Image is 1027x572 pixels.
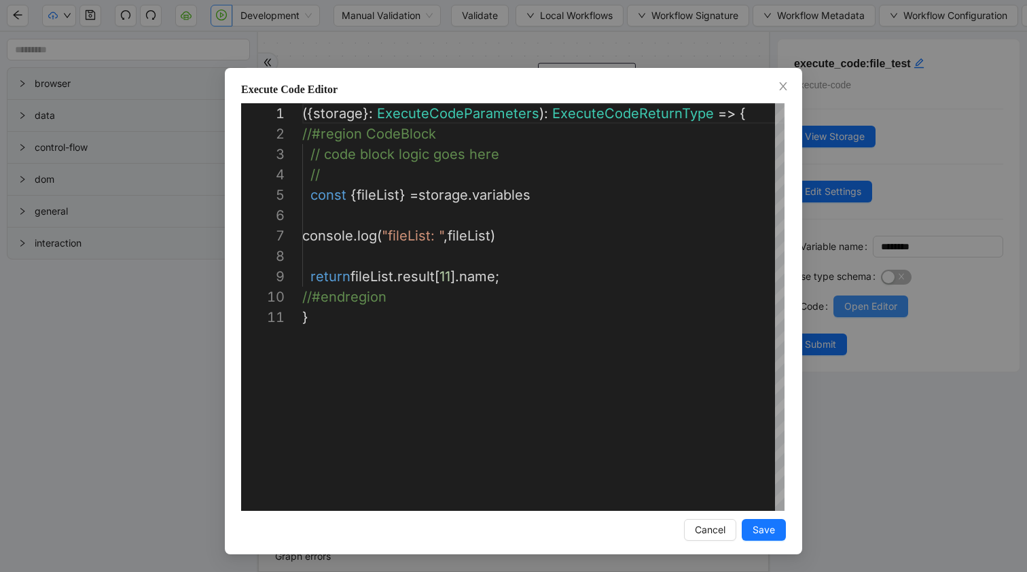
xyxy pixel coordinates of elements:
div: 11 [241,307,285,327]
span: ExecuteCodeReturnType [552,105,714,122]
div: 1 [241,103,285,124]
span: , [444,228,448,244]
div: 10 [241,287,285,307]
span: = [410,187,418,203]
span: close [778,81,789,92]
div: 6 [241,205,285,226]
span: name [459,268,495,285]
span: ): [539,105,548,122]
span: . [468,187,472,203]
span: }: [363,105,373,122]
span: ]. [450,268,459,285]
span: return [310,268,350,285]
span: // [310,166,320,183]
span: variables [472,187,530,203]
span: storage [313,105,363,122]
span: ( [377,228,382,244]
div: 5 [241,185,285,205]
span: "fileList: " [382,228,444,244]
span: [ [435,268,439,285]
div: 9 [241,266,285,287]
span: console [302,228,353,244]
span: storage [418,187,468,203]
span: fileList [350,268,393,285]
span: //#region CodeBlock [302,126,436,142]
span: { [740,105,746,122]
span: 11 [439,268,450,285]
span: log [357,228,377,244]
span: ({ [302,105,313,122]
textarea: Editor content;Press Alt+F1 for Accessibility Options. [302,103,303,124]
span: Cancel [695,522,725,537]
span: } [302,309,308,325]
span: // code block logic goes here [310,146,499,162]
div: 2 [241,124,285,144]
span: const [310,187,346,203]
div: 3 [241,144,285,164]
span: result [397,268,435,285]
span: => [718,105,736,122]
span: } [399,187,406,203]
span: fileList [448,228,490,244]
span: . [393,268,397,285]
button: Save [742,519,786,541]
div: 7 [241,226,285,246]
span: ; [495,268,499,285]
div: 8 [241,246,285,266]
span: ExecuteCodeParameters [377,105,539,122]
span: //#endregion [302,289,386,305]
span: ) [490,228,495,244]
span: { [350,187,357,203]
span: . [353,228,357,244]
button: Close [776,79,791,94]
div: 4 [241,164,285,185]
button: Cancel [684,519,736,541]
span: fileList [357,187,399,203]
span: Save [753,522,775,537]
div: Execute Code Editor [241,82,786,98]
